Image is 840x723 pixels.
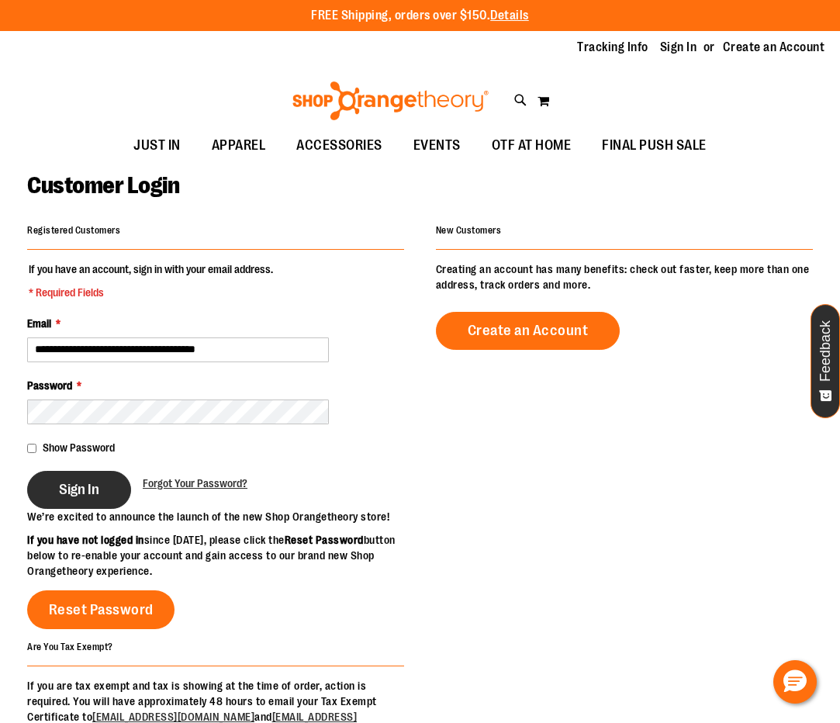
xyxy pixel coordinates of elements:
span: * Required Fields [29,285,273,300]
a: Details [490,9,529,22]
a: FINAL PUSH SALE [586,128,722,164]
a: ACCESSORIES [281,128,398,164]
span: Customer Login [27,172,179,199]
span: Email [27,317,51,330]
p: We’re excited to announce the launch of the new Shop Orangetheory store! [27,509,420,524]
strong: Are You Tax Exempt? [27,641,113,652]
p: since [DATE], please click the button below to re-enable your account and gain access to our bran... [27,532,420,579]
a: JUST IN [118,128,196,164]
span: Reset Password [49,601,154,618]
p: FREE Shipping, orders over $150. [311,7,529,25]
p: Creating an account has many benefits: check out faster, keep more than one address, track orders... [436,261,813,292]
a: EVENTS [398,128,476,164]
button: Sign In [27,471,131,509]
strong: Reset Password [285,534,364,546]
a: Create an Account [723,39,825,56]
strong: New Customers [436,225,502,236]
span: Show Password [43,441,115,454]
a: Sign In [660,39,697,56]
span: OTF AT HOME [492,128,572,163]
button: Hello, have a question? Let’s chat. [773,660,817,704]
span: Sign In [59,481,99,498]
strong: If you have not logged in [27,534,144,546]
span: Feedback [818,320,833,382]
span: EVENTS [413,128,461,163]
span: Forgot Your Password? [143,477,247,489]
a: Forgot Your Password? [143,476,247,491]
span: Password [27,379,72,392]
a: [EMAIL_ADDRESS][DOMAIN_NAME] [92,711,254,723]
span: ACCESSORIES [296,128,382,163]
img: Shop Orangetheory [290,81,491,120]
span: APPAREL [212,128,266,163]
button: Feedback - Show survey [811,304,840,418]
a: Tracking Info [577,39,648,56]
a: Create an Account [436,312,620,350]
span: JUST IN [133,128,181,163]
a: APPAREL [196,128,282,164]
strong: Registered Customers [27,225,120,236]
a: OTF AT HOME [476,128,587,164]
legend: If you have an account, sign in with your email address. [27,261,275,300]
span: FINAL PUSH SALE [602,128,707,163]
a: Reset Password [27,590,175,629]
span: Create an Account [468,322,589,339]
